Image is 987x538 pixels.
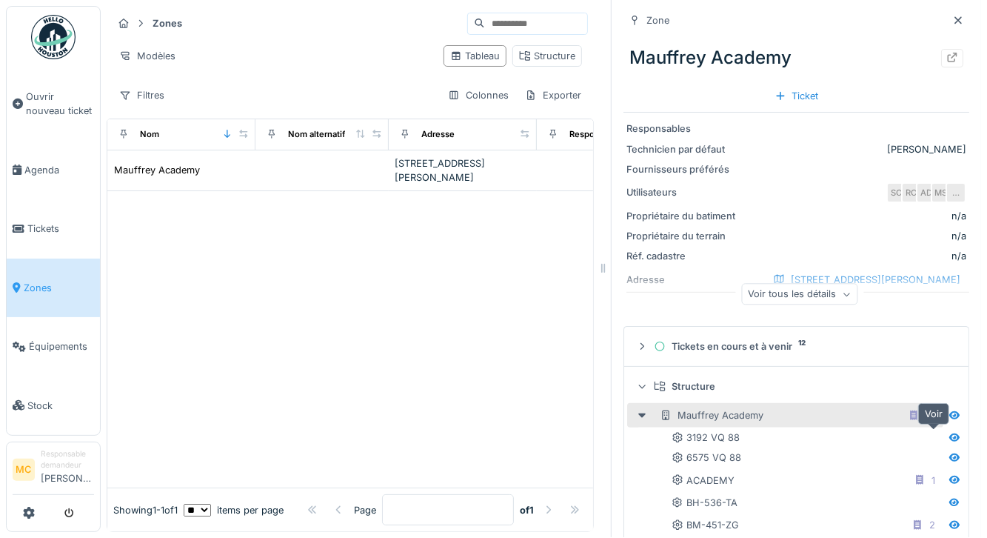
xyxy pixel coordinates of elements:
div: Propriétaire du batiment [626,209,737,223]
div: Utilisateurs [626,185,737,199]
li: MC [13,459,35,481]
div: 6575 VQ 88 [672,451,741,465]
div: ACADEMY [672,474,735,488]
div: Propriétaire du terrain [626,229,737,243]
div: Zone [646,13,669,27]
div: n/a [743,229,966,243]
div: SC [886,182,907,203]
div: Tableau [450,49,500,63]
div: RC [901,182,922,203]
div: Responsable demandeur [41,448,94,471]
div: Page [354,503,376,517]
span: Agenda [24,163,94,177]
a: Stock [7,376,100,434]
div: Responsable [569,128,621,141]
div: Tickets en cours et à venir [654,339,951,353]
div: Mauffrey Academy [623,39,969,77]
div: n/a [743,249,966,263]
div: Nom [140,128,159,141]
div: Ticket [769,86,825,106]
div: AD [916,182,937,203]
div: Structure [654,379,951,393]
strong: of 1 [520,503,534,517]
div: BM-451-ZG [672,518,739,532]
span: Équipements [29,339,94,353]
span: Zones [24,281,94,295]
div: 2 [929,518,935,532]
div: Responsables [626,122,737,136]
div: 3192 VQ 88 [672,431,740,445]
a: Tickets [7,199,100,258]
div: Voir tous les détails [741,284,857,305]
div: Modèles [113,45,182,67]
div: [PERSON_NAME] [887,142,966,156]
a: MC Responsable demandeur[PERSON_NAME] [13,448,94,495]
a: Agenda [7,141,100,199]
div: Mauffrey Academy [114,163,200,177]
div: n/a [951,209,966,223]
div: Voir [918,403,949,425]
div: Structure [519,49,575,63]
img: Badge_color-CXgf-gQk.svg [31,15,76,59]
a: Ouvrir nouveau ticket [7,67,100,141]
div: Showing 1 - 1 of 1 [113,503,178,517]
div: Filtres [113,84,171,106]
strong: Zones [147,16,188,30]
div: Adresse [421,128,455,141]
div: Exporter [518,84,588,106]
li: [PERSON_NAME] [41,448,94,491]
div: Mauffrey Academy [660,408,763,422]
div: Nom alternatif [288,128,345,141]
span: Ouvrir nouveau ticket [26,90,94,118]
span: Tickets [27,222,94,236]
div: MS [931,182,951,203]
div: BH-536-TA [672,496,737,510]
div: … [946,182,966,203]
div: [STREET_ADDRESS][PERSON_NAME] [395,156,531,185]
summary: Structure [630,373,963,400]
a: Équipements [7,317,100,376]
div: [STREET_ADDRESS][PERSON_NAME] [767,270,966,290]
summary: Tickets en cours et à venir12 [630,333,963,360]
div: Colonnes [441,84,515,106]
div: Technicien par défaut [626,142,737,156]
div: items per page [184,503,284,517]
div: Fournisseurs préférés [626,162,737,176]
div: Réf. cadastre [626,249,737,263]
a: Zones [7,259,100,317]
span: Stock [27,399,94,413]
div: 1 [931,474,935,488]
